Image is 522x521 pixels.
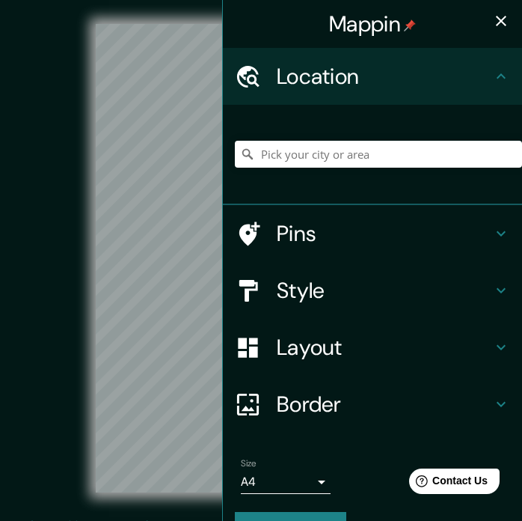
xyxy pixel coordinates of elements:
iframe: Help widget launcher [389,463,506,505]
div: Style [223,262,522,319]
h4: Layout [277,334,492,361]
h4: Location [277,63,492,90]
h4: Pins [277,220,492,247]
div: Pins [223,205,522,262]
h4: Style [277,277,492,304]
img: pin-icon.png [404,19,416,31]
h4: Mappin [329,10,416,37]
div: Location [223,48,522,105]
div: A4 [241,470,331,494]
label: Size [241,457,257,470]
div: Border [223,376,522,433]
div: Layout [223,319,522,376]
canvas: Map [96,24,427,493]
h4: Border [277,391,492,418]
input: Pick your city or area [235,141,522,168]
